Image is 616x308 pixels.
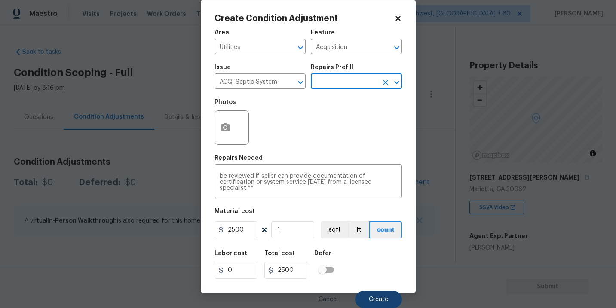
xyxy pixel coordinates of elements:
span: Create [369,296,388,303]
button: count [369,221,402,238]
h5: Repairs Needed [215,155,263,161]
button: Open [391,42,403,54]
button: ft [348,221,369,238]
h5: Defer [314,250,331,256]
h5: Material cost [215,208,255,214]
button: sqft [321,221,348,238]
h5: Total cost [264,250,295,256]
span: Cancel [319,296,338,303]
h5: Repairs Prefill [311,64,353,70]
button: Create [355,291,402,308]
h5: Labor cost [215,250,247,256]
h2: Create Condition Adjustment [215,14,394,23]
textarea: Septic system repairs and certification charge. **Charge can be reviewed if seller can provide do... [220,173,397,191]
button: Cancel [305,291,352,308]
button: Open [294,42,306,54]
h5: Issue [215,64,231,70]
h5: Feature [311,30,335,36]
button: Open [391,76,403,88]
h5: Area [215,30,229,36]
button: Open [294,76,306,88]
h5: Photos [215,99,236,105]
button: Clear [380,76,392,88]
